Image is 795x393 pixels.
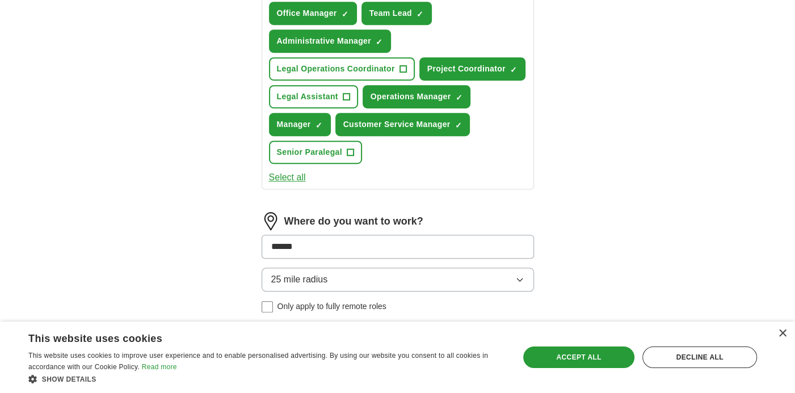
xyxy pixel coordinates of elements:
span: Only apply to fully remote roles [277,301,386,312]
img: location.png [262,212,280,230]
span: Office Manager [277,7,337,19]
span: Senior Paralegal [277,146,342,158]
label: Where do you want to work? [284,214,423,229]
div: Close [778,329,786,338]
a: Read more, opens a new window [142,363,177,371]
span: ✓ [455,93,462,102]
button: Team Lead✓ [361,2,432,25]
span: This website uses cookies to improve user experience and to enable personalised advertising. By u... [28,352,488,371]
input: Only apply to fully remote roles [262,301,273,312]
span: Operations Manager [371,91,451,103]
span: Manager [277,119,311,130]
button: Legal Operations Coordinator [269,57,415,81]
span: ✓ [376,37,382,47]
span: ✓ [510,65,517,74]
button: Office Manager✓ [269,2,357,25]
span: Team Lead [369,7,412,19]
button: Operations Manager✓ [363,85,471,108]
button: Administrative Manager✓ [269,29,391,53]
button: Legal Assistant [269,85,358,108]
span: Legal Assistant [277,91,338,103]
span: Project Coordinator [427,63,506,75]
div: Accept all [523,346,634,368]
span: ✓ [316,121,322,130]
span: Administrative Manager [277,35,371,47]
button: Customer Service Manager✓ [335,113,470,136]
div: This website uses cookies [28,328,476,345]
button: 25 mile radius [262,268,534,291]
span: ✓ [342,10,348,19]
span: ✓ [417,10,423,19]
span: 25 mile radius [271,273,328,286]
span: Customer Service Manager [343,119,451,130]
button: Manager✓ [269,113,331,136]
span: Show details [42,375,96,383]
button: Select all [269,171,306,184]
div: Decline all [642,346,757,368]
span: Legal Operations Coordinator [277,63,395,75]
div: Show details [28,373,504,384]
button: Senior Paralegal [269,141,362,164]
span: ✓ [455,121,461,130]
button: Project Coordinator✓ [419,57,525,81]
